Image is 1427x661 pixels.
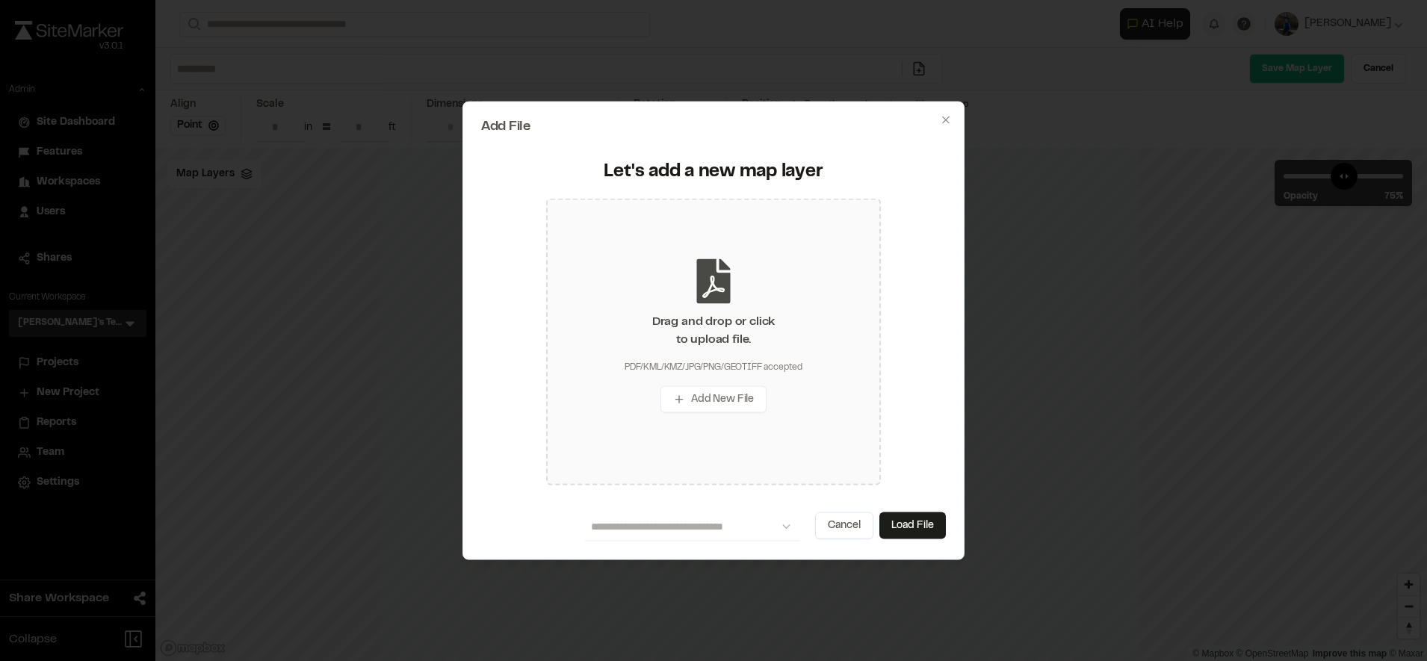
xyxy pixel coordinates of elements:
button: Add New File [660,386,767,413]
h2: Add File [481,120,946,133]
div: Let's add a new map layer [490,160,937,184]
button: Load File [879,512,946,539]
div: Drag and drop or click to upload file. [652,313,775,349]
div: PDF/KML/KMZ/JPG/PNG/GEOTIFF accepted [625,361,802,374]
div: Drag and drop or clickto upload file.PDF/KML/KMZ/JPG/PNG/GEOTIFF acceptedAdd New File [546,199,881,485]
button: Cancel [815,512,873,539]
